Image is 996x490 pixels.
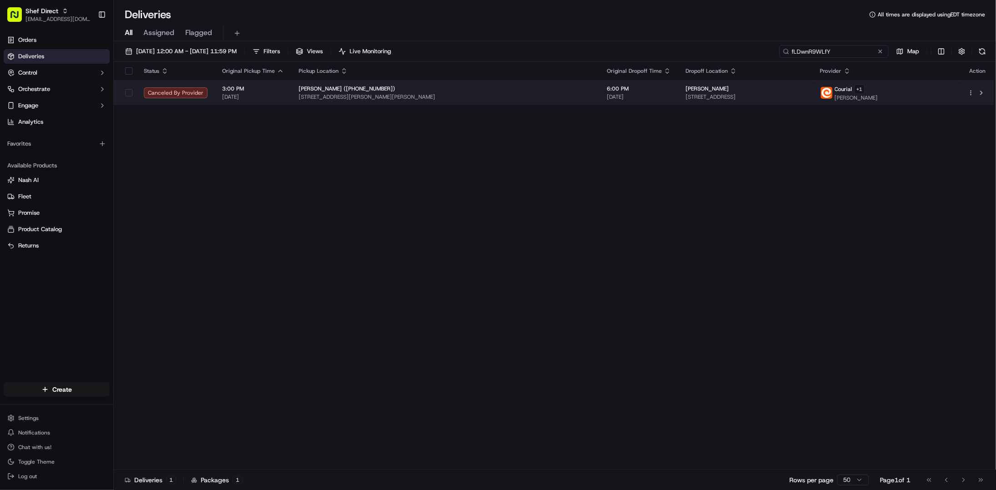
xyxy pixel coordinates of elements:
span: Returns [18,242,39,250]
button: Filters [249,45,284,58]
div: Page 1 of 1 [880,475,910,485]
a: 📗Knowledge Base [5,129,73,145]
button: [EMAIL_ADDRESS][DOMAIN_NAME] [25,15,91,23]
p: Welcome 👋 [9,37,166,51]
div: 📗 [9,133,16,141]
div: We're available if you need us! [31,96,115,104]
span: Courial [835,86,853,93]
span: Flagged [185,27,212,38]
span: Fleet [18,192,31,201]
button: Product Catalog [4,222,110,237]
button: Shef Direct[EMAIL_ADDRESS][DOMAIN_NAME] [4,4,94,25]
a: 💻API Documentation [73,129,150,145]
div: Start new chat [31,87,149,96]
button: [DATE] 12:00 AM - [DATE] 11:59 PM [121,45,241,58]
span: Knowledge Base [18,132,70,141]
input: Got a question? Start typing here... [24,59,164,69]
div: 1 [233,476,243,484]
span: Provider [820,67,842,75]
button: Notifications [4,426,110,439]
button: Toggle Theme [4,455,110,468]
span: Pickup Location [299,67,339,75]
span: [PERSON_NAME] [686,85,729,92]
div: Favorites [4,136,110,151]
span: API Documentation [86,132,146,141]
button: Views [292,45,327,58]
div: Packages [191,475,243,485]
span: Orchestrate [18,85,50,93]
span: Assigned [143,27,174,38]
span: Dropoff Location [686,67,728,75]
div: Action [968,67,987,75]
a: Nash AI [7,176,106,184]
span: Filters [264,47,280,56]
span: Control [18,69,37,77]
span: Log out [18,473,37,480]
button: Promise [4,206,110,220]
button: Shef Direct [25,6,58,15]
span: Nash AI [18,176,39,184]
span: Views [307,47,323,56]
button: Nash AI [4,173,110,187]
button: Create [4,382,110,397]
div: 💻 [77,133,84,141]
span: Live Monitoring [350,47,391,56]
p: Rows per page [789,475,833,485]
input: Type to search [779,45,889,58]
span: [PERSON_NAME] [835,94,878,101]
div: 1 [166,476,176,484]
span: Deliveries [18,52,44,61]
span: Original Pickup Time [222,67,275,75]
span: Status [144,67,159,75]
button: Log out [4,470,110,483]
span: Engage [18,101,38,110]
span: [PERSON_NAME] ([PHONE_NUMBER]) [299,85,395,92]
span: Product Catalog [18,225,62,233]
a: Promise [7,209,106,217]
a: Fleet [7,192,106,201]
a: Product Catalog [7,225,106,233]
button: Map [892,45,923,58]
span: Pylon [91,155,110,162]
span: Original Dropoff Time [607,67,662,75]
span: Toggle Theme [18,458,55,465]
button: Orchestrate [4,82,110,96]
button: Chat with us! [4,441,110,454]
h1: Deliveries [125,7,171,22]
span: Chat with us! [18,444,51,451]
span: [STREET_ADDRESS] [686,93,806,101]
img: couriallogo.png [821,87,833,99]
span: [DATE] [607,93,671,101]
button: +1 [854,84,865,94]
button: Control [4,66,110,80]
a: Analytics [4,115,110,129]
button: Fleet [4,189,110,204]
img: 1736555255976-a54dd68f-1ca7-489b-9aae-adbdc363a1c4 [9,87,25,104]
a: Orders [4,33,110,47]
img: Nash [9,10,27,28]
button: Settings [4,412,110,424]
div: Available Products [4,158,110,173]
button: Returns [4,238,110,253]
button: Engage [4,98,110,113]
span: Settings [18,414,39,422]
span: Analytics [18,118,43,126]
span: [STREET_ADDRESS][PERSON_NAME][PERSON_NAME] [299,93,592,101]
button: Live Monitoring [335,45,395,58]
span: 3:00 PM [222,85,284,92]
span: Create [52,385,72,394]
span: Orders [18,36,36,44]
a: Powered byPylon [64,154,110,162]
span: Promise [18,209,40,217]
span: All times are displayed using EDT timezone [878,11,985,18]
div: Deliveries [125,475,176,485]
button: Refresh [976,45,989,58]
span: All [125,27,132,38]
button: Start new chat [155,90,166,101]
span: [DATE] 12:00 AM - [DATE] 11:59 PM [136,47,237,56]
a: Returns [7,242,106,250]
span: 6:00 PM [607,85,671,92]
span: Notifications [18,429,50,436]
